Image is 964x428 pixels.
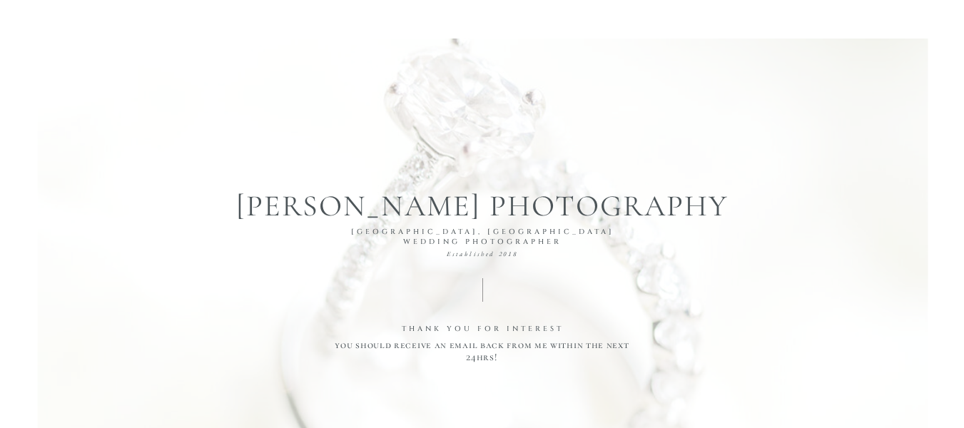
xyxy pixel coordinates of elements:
[323,340,641,359] h2: you should receive an email back from me within the next 24hrs!
[338,324,627,332] h3: Thank you for interest
[207,183,758,210] a: [PERSON_NAME] PHotography
[384,249,582,261] p: Established 2018
[331,227,634,239] a: [GEOGRAPHIC_DATA], [GEOGRAPHIC_DATA] Wedding Photographer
